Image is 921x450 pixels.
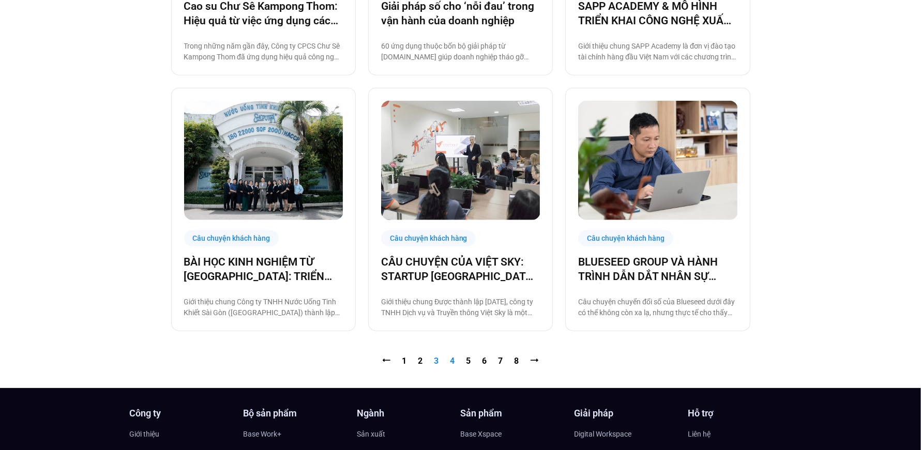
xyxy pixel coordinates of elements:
nav: Pagination [171,355,750,367]
p: Giới thiệu chung Công ty TNHH Nước Uống Tinh Khiết Sài Gòn ([GEOGRAPHIC_DATA]) thành lập [DATE] b... [184,297,343,318]
p: Giới thiệu chung Được thành lập [DATE], công ty TNHH Dịch vụ và Truyền thông Việt Sky là một agen... [381,297,540,318]
span: Liên hệ [688,426,711,442]
a: Base Work+ [244,426,347,442]
a: CÂU CHUYỆN CỦA VIỆT SKY: STARTUP [GEOGRAPHIC_DATA] SỐ HOÁ NGAY TỪ KHI CHỈ CÓ 5 NHÂN SỰ [381,255,540,284]
a: 6 [482,356,487,366]
p: Giới thiệu chung SAPP Academy là đơn vị đào tạo tài chính hàng đầu Việt Nam với các chương trình ... [578,41,737,63]
a: 2 [418,356,423,366]
span: Base Xspace [461,426,502,442]
span: Digital Workspace [575,426,632,442]
span: Sản xuất [357,426,386,442]
h4: Hỗ trợ [688,409,792,418]
h4: Sản phẩm [461,409,564,418]
span: 3 [434,356,439,366]
p: 60 ứng dụng thuộc bốn bộ giải pháp từ [DOMAIN_NAME] giúp doanh nghiệp tháo gỡ điểm nghẽn trong vậ... [381,41,540,63]
a: Digital Workspace [575,426,678,442]
span: Base Work+ [244,426,282,442]
a: ⭠ [383,356,391,366]
div: Câu chuyện khách hàng [381,230,476,246]
p: Câu chuyện chuyển đổi số của Blueseed dưới đây có thể không còn xa lạ, nhưng thực tế cho thấy nó ... [578,297,737,318]
span: Giới thiệu [130,426,160,442]
div: Câu chuyện khách hàng [578,230,673,246]
h4: Công ty [130,409,233,418]
a: ⭢ [531,356,539,366]
div: Câu chuyện khách hàng [184,230,279,246]
a: Giới thiệu [130,426,233,442]
p: Trong những năm gần đây, Công ty CPCS Chư Sê Kampong Thom đã ứng dụng hiệu quả công nghệ thông ti... [184,41,343,63]
h4: Bộ sản phẩm [244,409,347,418]
h4: Ngành [357,409,461,418]
a: 8 [515,356,519,366]
a: BLUESEED GROUP VÀ HÀNH TRÌNH DẪN DẮT NHÂN SỰ TRIỂN KHAI CÔNG NGHỆ [578,255,737,284]
a: Liên hệ [688,426,792,442]
a: BÀI HỌC KINH NGHIỆM TỪ [GEOGRAPHIC_DATA]: TRIỂN KHAI CÔNG NGHỆ CHO BA THẾ HỆ NHÂN SỰ [184,255,343,284]
a: 4 [450,356,455,366]
a: 1 [402,356,407,366]
a: Sản xuất [357,426,461,442]
h4: Giải pháp [575,409,678,418]
a: 7 [499,356,503,366]
a: Base Xspace [461,426,564,442]
a: 5 [466,356,471,366]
